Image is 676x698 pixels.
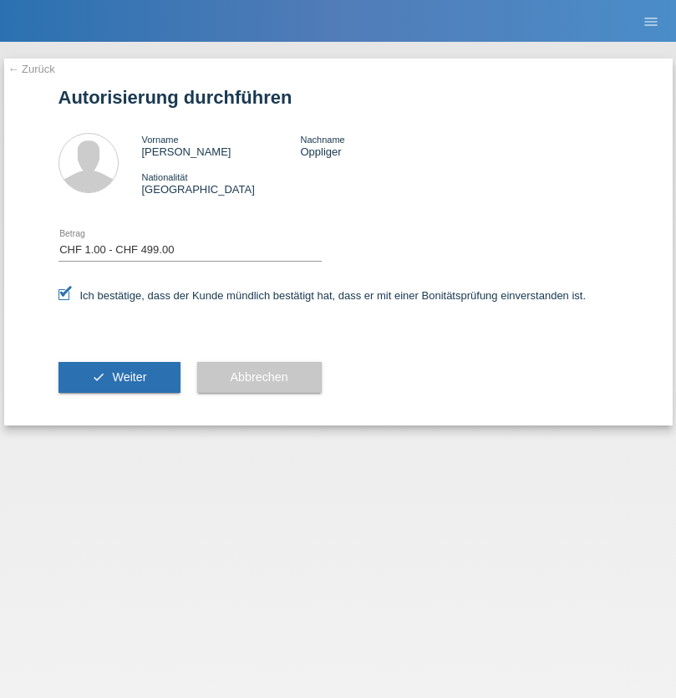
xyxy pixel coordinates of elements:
[142,171,301,196] div: [GEOGRAPHIC_DATA]
[142,172,188,182] span: Nationalität
[142,135,179,145] span: Vorname
[300,135,344,145] span: Nachname
[197,362,322,394] button: Abbrechen
[58,289,587,302] label: Ich bestätige, dass der Kunde mündlich bestätigt hat, dass er mit einer Bonitätsprüfung einversta...
[112,370,146,384] span: Weiter
[231,370,288,384] span: Abbrechen
[300,133,459,158] div: Oppliger
[142,133,301,158] div: [PERSON_NAME]
[8,63,55,75] a: ← Zurück
[634,16,668,26] a: menu
[58,87,618,108] h1: Autorisierung durchführen
[92,370,105,384] i: check
[643,13,659,30] i: menu
[58,362,180,394] button: check Weiter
